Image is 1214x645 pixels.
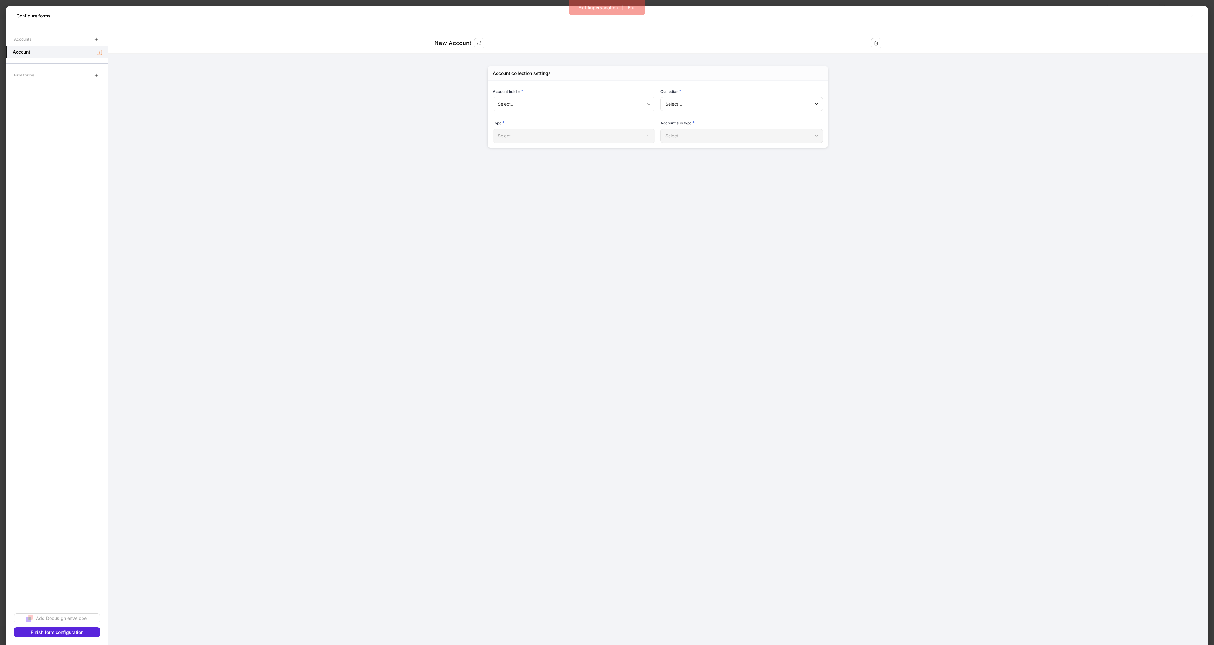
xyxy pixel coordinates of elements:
h6: Type [493,120,504,126]
div: Select... [493,97,655,111]
div: Select... [493,129,655,143]
h6: Account sub type [660,120,695,126]
a: Account [6,46,108,58]
div: New Account [434,39,471,47]
div: Exit Impersonation [578,4,618,11]
button: Finish form configuration [14,627,100,637]
h6: Custodian [660,88,681,95]
div: Account collection settings [493,70,551,76]
h6: Account holder [493,88,523,95]
button: Add Docusign envelope [14,613,100,623]
div: Accounts [14,34,31,45]
div: Blur [628,4,636,11]
div: Finish form configuration [31,629,83,635]
div: Firm forms [14,70,34,81]
div: Add Docusign envelope [36,615,87,622]
h5: Account [13,49,30,55]
div: Select... [660,129,823,143]
div: Select... [660,97,823,111]
h5: Configure forms [17,13,50,19]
